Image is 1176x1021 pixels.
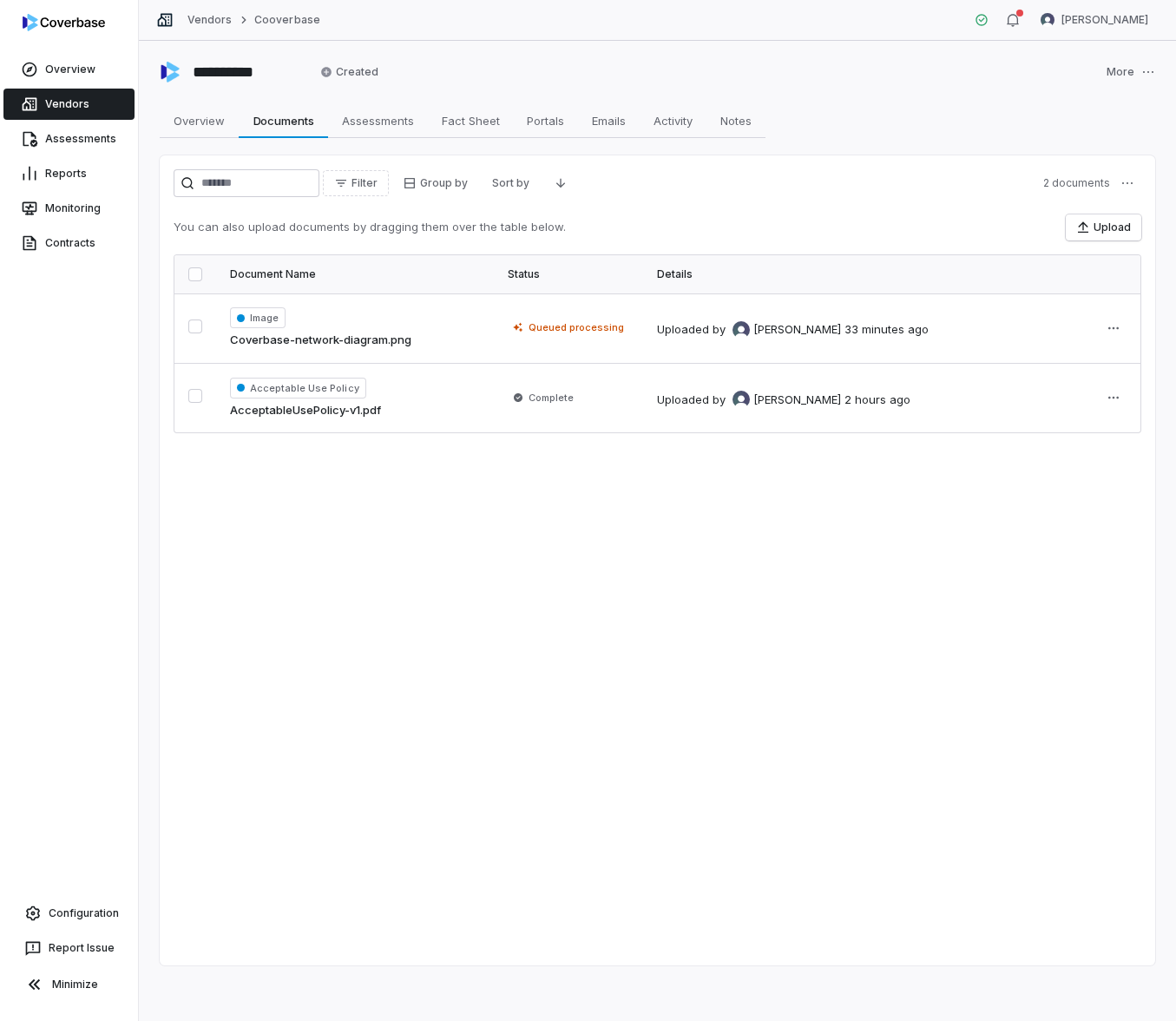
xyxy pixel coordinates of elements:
span: Image [230,307,286,328]
button: Upload [1066,214,1141,240]
button: Report Issue [7,932,131,964]
span: Emails [585,109,633,132]
span: Fact Sheet [435,109,507,132]
a: Contracts [3,227,135,259]
div: Status [508,267,629,281]
span: Notes [713,109,759,132]
a: Coverbase-network-diagram.png [230,332,411,349]
a: AcceptableUsePolicy-v1.pdf [230,402,381,419]
a: Overview [3,54,135,85]
img: David Gold avatar [733,391,750,408]
span: Complete [529,391,574,405]
a: Configuration [7,898,131,929]
span: Overview [167,109,232,132]
button: Filter [323,170,389,196]
button: More [1101,54,1160,90]
span: Portals [520,109,571,132]
a: Assessments [3,123,135,155]
img: David Gold avatar [733,321,750,339]
div: Details [657,267,1073,281]
svg: Descending [554,176,568,190]
button: Minimize [7,967,131,1002]
span: Queued processing [529,320,624,334]
a: Cooverbase [254,13,319,27]
span: Documents [246,109,321,132]
span: Activity [647,109,700,132]
div: 33 minutes ago [844,321,929,339]
a: Vendors [187,13,232,27]
span: Filter [351,176,378,190]
img: David Gold avatar [1041,13,1054,27]
span: [PERSON_NAME] [1061,13,1148,27]
div: Document Name [230,267,480,281]
span: 2 documents [1043,176,1110,190]
div: Uploaded [657,321,929,339]
div: by [713,321,841,339]
div: Uploaded [657,391,910,408]
a: Monitoring [3,193,135,224]
a: Vendors [3,89,135,120]
span: Acceptable Use Policy [230,378,366,399]
div: by [713,391,841,408]
img: logo-D7KZi-bG.svg [23,14,105,31]
p: You can also upload documents by dragging them over the table below. [174,219,566,236]
button: Descending [543,170,578,196]
button: Sort by [482,170,540,196]
button: Group by [392,170,478,196]
span: [PERSON_NAME] [753,392,841,409]
a: Reports [3,158,135,189]
div: 2 hours ago [844,392,910,409]
span: Created [320,65,378,79]
span: Assessments [335,109,421,132]
span: [PERSON_NAME] [753,321,841,339]
button: David Gold avatar[PERSON_NAME] [1030,7,1159,33]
